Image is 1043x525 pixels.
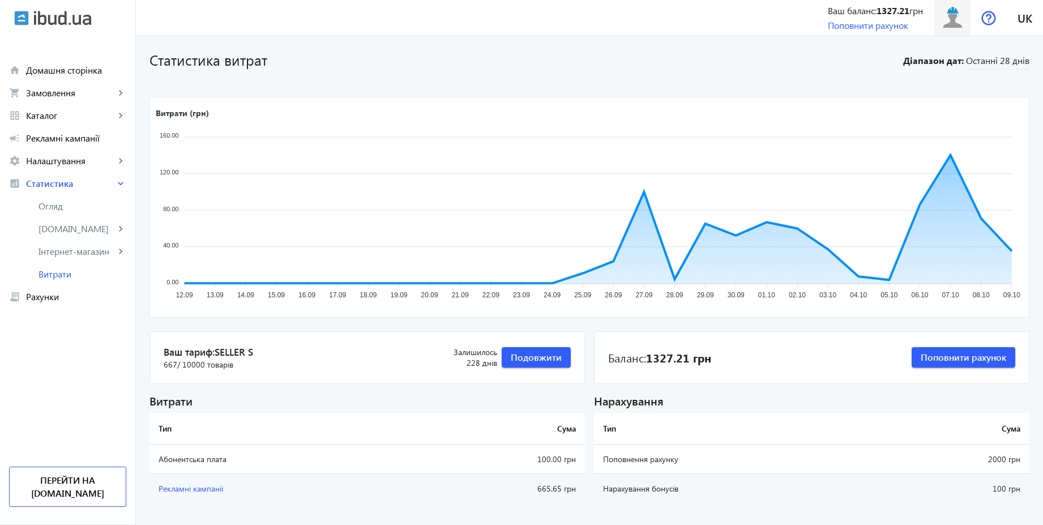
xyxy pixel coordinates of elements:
span: uk [1018,11,1032,25]
img: help.svg [981,11,996,25]
th: Сума [877,413,1029,445]
img: user.svg [940,5,965,31]
span: Seller S [215,345,253,358]
tspan: 160.00 [160,133,179,139]
span: 667 [164,359,233,370]
td: 2000 грн [877,445,1029,474]
td: Нарахування бонусів [594,474,877,503]
mat-icon: receipt_long [9,291,20,302]
text: Витрати (грн) [156,108,209,118]
tspan: 06.10 [911,292,928,300]
img: ibud.svg [14,11,29,25]
span: Поповнити рахунок [921,351,1006,364]
tspan: 28.09 [666,292,683,300]
span: Каталог [26,110,115,121]
span: Рахунки [26,291,126,302]
tspan: 80.00 [163,206,179,212]
tspan: 27.09 [635,292,652,300]
h1: Статистика витрат [149,50,897,70]
tspan: 0.00 [166,279,178,285]
span: Витрати [39,268,126,280]
tspan: 13.09 [207,292,224,300]
mat-icon: shopping_cart [9,87,20,99]
mat-icon: keyboard_arrow_right [115,87,126,99]
div: Нарахування [594,393,1029,408]
mat-icon: settings [9,155,20,167]
tspan: 22.09 [482,292,499,300]
td: 100 грн [877,474,1029,503]
tspan: 04.10 [850,292,867,300]
img: ibud_text.svg [34,11,91,25]
tspan: 29.09 [697,292,714,300]
a: Поповнити рахунок [828,19,908,31]
b: Діапазон дат: [901,54,964,67]
tspan: 120.00 [160,169,179,176]
mat-icon: home [9,65,20,76]
div: 228 днів [423,347,497,369]
tspan: 17.09 [329,292,346,300]
mat-icon: keyboard_arrow_right [115,246,126,257]
div: Баланс: [608,349,711,365]
span: [DOMAIN_NAME] [39,223,115,234]
tspan: 21.09 [452,292,469,300]
mat-icon: analytics [9,178,20,189]
tspan: 40.00 [163,242,179,249]
tspan: 03.10 [819,292,836,300]
tspan: 20.09 [421,292,438,300]
tspan: 23.09 [513,292,530,300]
span: Останні 28 днів [966,54,1029,70]
td: 665.65 грн [412,474,585,503]
tspan: 24.09 [544,292,561,300]
span: Ваш тариф: [164,345,423,359]
tspan: 16.09 [298,292,315,300]
span: Замовлення [26,87,115,99]
span: Огляд [39,200,126,212]
tspan: 12.09 [176,292,193,300]
th: Тип [149,413,412,445]
mat-icon: grid_view [9,110,20,121]
tspan: 09.10 [1003,292,1020,300]
span: Налаштування [26,155,115,167]
tspan: 02.10 [789,292,806,300]
a: Перейти на [DOMAIN_NAME] [9,467,126,507]
div: Витрати [149,393,585,408]
th: Сума [412,413,585,445]
tspan: 14.09 [237,292,254,300]
mat-icon: campaign [9,133,20,144]
tspan: 26.09 [605,292,622,300]
button: Подовжити [502,347,571,368]
tspan: 25.09 [574,292,591,300]
mat-icon: keyboard_arrow_right [115,110,126,121]
span: Подовжити [511,351,562,364]
tspan: 19.09 [390,292,407,300]
tspan: 01.10 [758,292,775,300]
span: Інтернет-магазин [39,246,115,257]
tspan: 18.09 [360,292,377,300]
button: Поповнити рахунок [912,347,1015,368]
mat-icon: keyboard_arrow_right [115,178,126,189]
span: Залишилось [423,347,497,358]
th: Тип [594,413,877,445]
td: 100.00 грн [412,445,585,474]
tspan: 15.09 [268,292,285,300]
span: Статистика [26,178,115,189]
tspan: 08.10 [973,292,990,300]
tspan: 07.10 [942,292,959,300]
td: Поповнення рахунку [594,445,877,474]
span: Домашня сторінка [26,65,126,76]
span: Рекламні кампанії [26,133,126,144]
tspan: 05.10 [880,292,897,300]
mat-icon: keyboard_arrow_right [115,155,126,167]
b: 1327.21 [877,5,909,16]
span: Рекламні кампанії [159,483,223,494]
b: 1327.21 грн [646,349,711,365]
div: Ваш баланс: грн [828,5,923,17]
mat-icon: keyboard_arrow_right [115,223,126,234]
td: Абонентська плата [149,445,412,474]
tspan: 30.09 [728,292,745,300]
span: / 10000 товарів [177,359,233,370]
